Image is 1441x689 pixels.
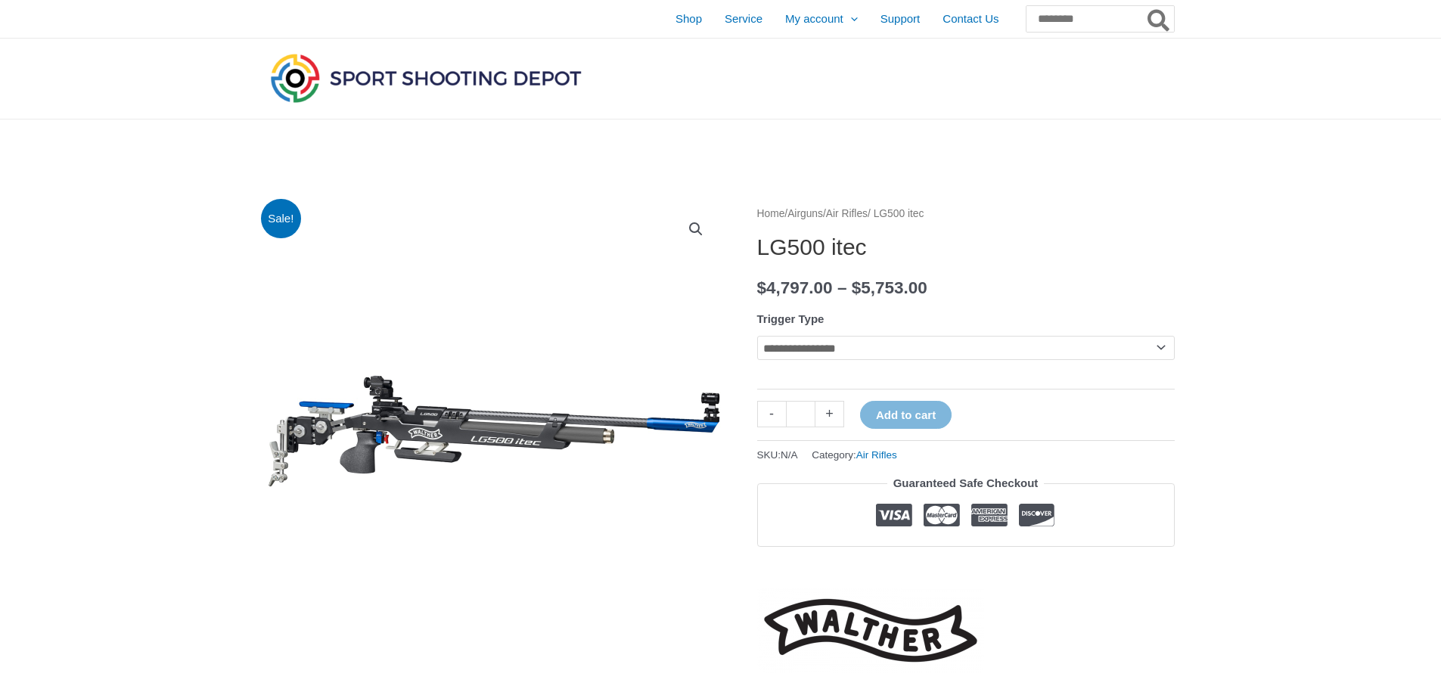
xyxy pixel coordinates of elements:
[826,208,868,219] a: Air Rifles
[852,278,862,297] span: $
[757,445,798,464] span: SKU:
[1144,6,1174,32] button: Search
[757,401,786,427] a: -
[757,278,833,297] bdi: 4,797.00
[757,208,785,219] a: Home
[860,401,952,429] button: Add to cart
[682,216,710,243] a: View full-screen image gallery
[787,208,823,219] a: Airguns
[757,588,984,673] a: Walther
[261,199,301,239] span: Sale!
[757,312,825,325] label: Trigger Type
[757,278,767,297] span: $
[812,445,897,464] span: Category:
[757,558,1175,576] iframe: Customer reviews powered by Trustpilot
[887,473,1045,494] legend: Guaranteed Safe Checkout
[757,234,1175,261] h1: LG500 itec
[757,204,1175,224] nav: Breadcrumb
[786,401,815,427] input: Product quantity
[837,278,847,297] span: –
[852,278,927,297] bdi: 5,753.00
[781,449,798,461] span: N/A
[267,50,585,106] img: Sport Shooting Depot
[815,401,844,427] a: +
[856,449,897,461] a: Air Rifles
